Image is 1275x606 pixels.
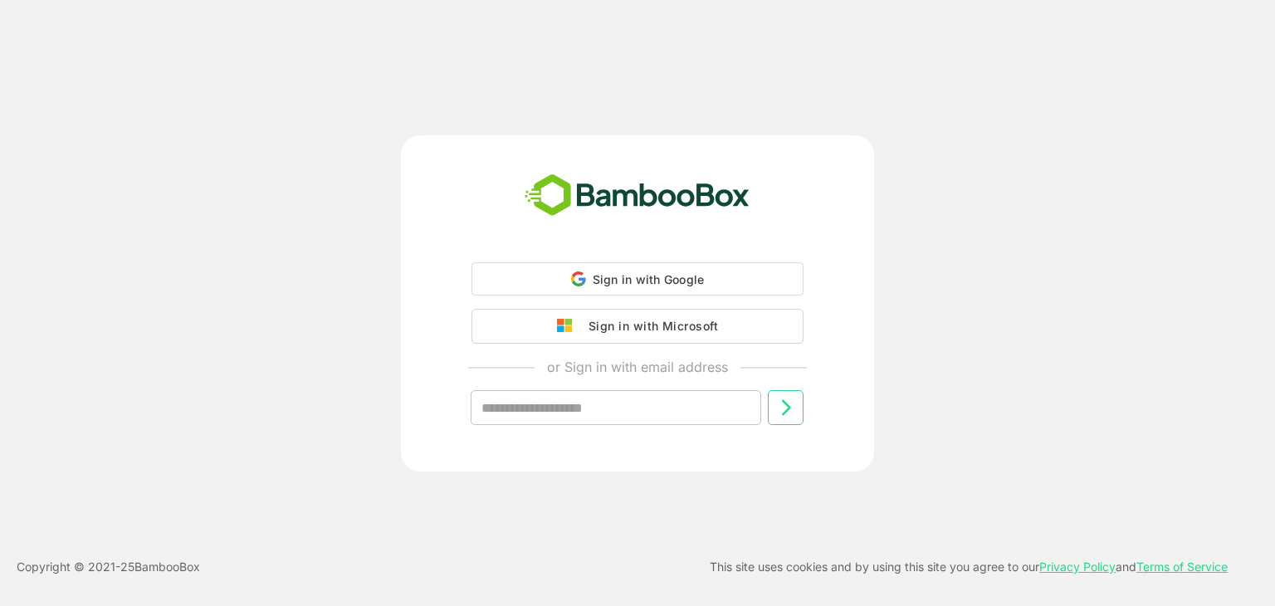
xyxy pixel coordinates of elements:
[471,309,804,344] button: Sign in with Microsoft
[557,319,580,334] img: google
[1136,560,1228,574] a: Terms of Service
[547,357,728,377] p: or Sign in with email address
[17,557,200,577] p: Copyright © 2021- 25 BambooBox
[515,169,759,223] img: bamboobox
[710,557,1228,577] p: This site uses cookies and by using this site you agree to our and
[1039,560,1116,574] a: Privacy Policy
[580,315,718,337] div: Sign in with Microsoft
[471,262,804,296] div: Sign in with Google
[593,272,705,286] span: Sign in with Google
